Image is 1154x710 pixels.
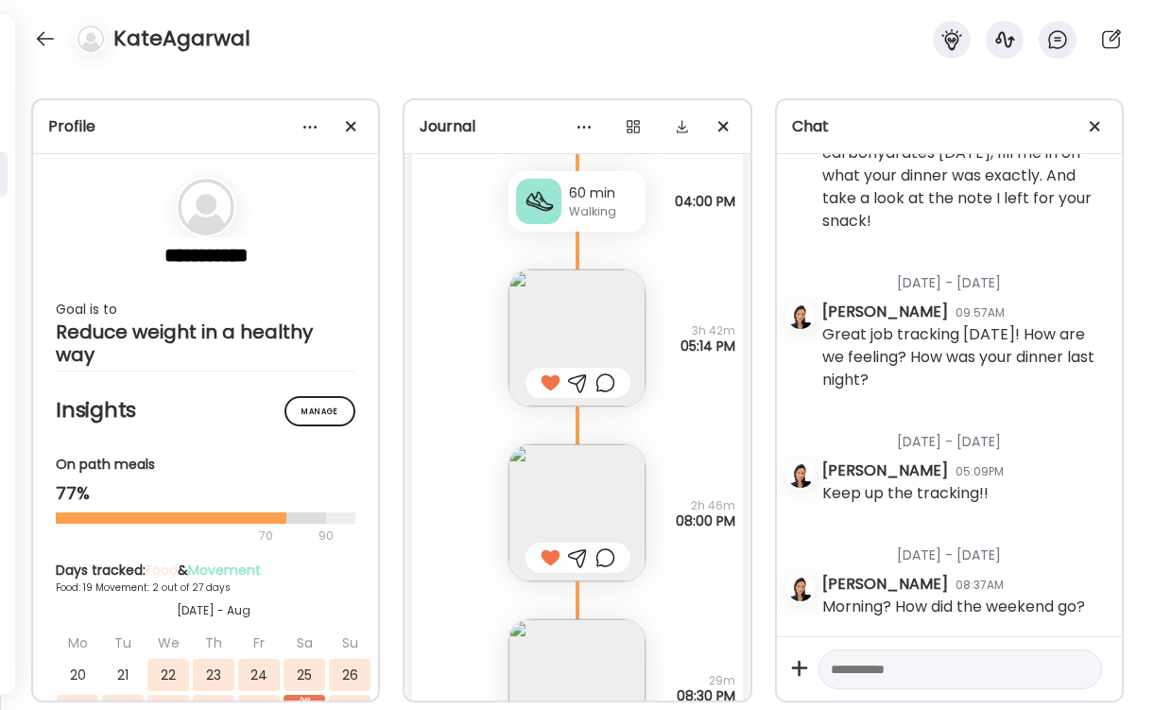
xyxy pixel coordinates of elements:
div: Morning? How did the weekend go? [822,596,1085,618]
div: 77% [56,482,355,505]
div: Th [193,627,234,659]
div: [DATE] - [DATE] [822,251,1107,301]
span: 2h 46m [676,498,735,513]
span: Food [146,561,178,580]
img: avatars%2FzNSBMsCCYwRWk01rErjyDlvJs7f1 [787,575,814,601]
div: 70 [56,525,313,547]
span: 08:00 PM [676,513,735,528]
div: Great job tracking [DATE]! How are we feeling? How was your dinner last night? [822,323,1107,391]
img: bg-avatar-default.svg [78,26,104,52]
div: [DATE] - [DATE] [822,523,1107,573]
div: We [147,627,189,659]
div: 21 [102,659,144,691]
div: Fr [238,627,280,659]
div: 60 min [569,183,638,203]
img: images%2FBSFQB00j0rOawWNVf4SvQtxQl562%2FE3WUs1la5lSr9wbVT7N0%2F9u4FLNwrd72X5gHN5YmI_240 [508,444,646,581]
div: Walking [569,203,638,220]
div: 20 [57,659,98,691]
div: Days tracked: & [56,561,371,580]
div: 09:57AM [956,304,1005,321]
div: 25 [284,659,325,691]
img: images%2FBSFQB00j0rOawWNVf4SvQtxQl562%2FIDWicu2q8kCHuxKuOMVP%2FjdHHxuXnY866kmRpzz8c_240 [508,269,646,407]
div: 23 [193,659,234,691]
span: 29m [677,673,735,688]
div: Su [329,627,370,659]
div: [PERSON_NAME] [822,301,948,323]
div: Profile [48,115,363,138]
div: Chat [792,115,1107,138]
div: On path meals [56,455,355,475]
div: Goal is to [56,298,355,320]
div: [PERSON_NAME] [822,459,948,482]
div: 22 [147,659,189,691]
h2: Insights [56,396,355,424]
div: [PERSON_NAME] [822,573,948,596]
div: Food: 19 Movement: 2 out of 27 days [56,580,371,595]
div: 90 [317,525,336,547]
div: Tu [102,627,144,659]
span: Movement [188,561,261,580]
div: Sa [284,627,325,659]
div: 24 [238,659,280,691]
div: Aug [284,695,325,702]
div: Manage [284,396,355,426]
div: [DATE] - [DATE] [822,409,1107,459]
span: 04:00 PM [675,194,735,209]
h4: KateAgarwal [113,24,250,54]
img: avatars%2FzNSBMsCCYwRWk01rErjyDlvJs7f1 [787,461,814,488]
div: 08:37AM [956,577,1004,594]
div: Reduce weight in a healthy way [56,320,355,366]
div: 26 [329,659,370,691]
div: 05:09PM [956,463,1004,480]
img: bg-avatar-default.svg [178,179,234,235]
div: Keep up the tracking!! [822,482,989,505]
div: Journal [420,115,734,138]
div: Mo [57,627,98,659]
span: 3h 42m [680,323,735,338]
div: [DATE] - Aug [56,602,371,619]
img: avatars%2FzNSBMsCCYwRWk01rErjyDlvJs7f1 [787,303,814,329]
span: 08:30 PM [677,688,735,703]
span: 05:14 PM [680,338,735,354]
